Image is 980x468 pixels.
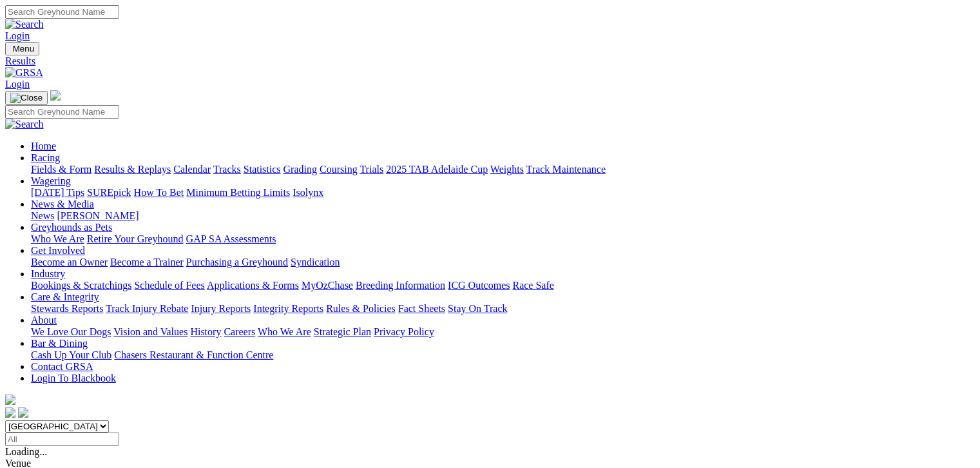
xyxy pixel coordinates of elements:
a: 2025 TAB Adelaide Cup [386,164,488,175]
img: Close [10,93,43,103]
img: GRSA [5,67,43,79]
a: MyOzChase [302,280,353,291]
a: Get Involved [31,245,85,256]
a: Become a Trainer [110,257,184,268]
img: logo-grsa-white.png [50,90,61,101]
a: Schedule of Fees [134,280,204,291]
a: Privacy Policy [374,326,434,337]
input: Search [5,105,119,119]
input: Search [5,5,119,19]
a: Chasers Restaurant & Function Centre [114,349,273,360]
div: About [31,326,975,338]
a: News & Media [31,199,94,210]
a: Fact Sheets [398,303,445,314]
a: Strategic Plan [314,326,371,337]
a: News [31,210,54,221]
a: Rules & Policies [326,303,396,314]
a: Results [5,55,975,67]
div: Greyhounds as Pets [31,233,975,245]
a: Track Maintenance [526,164,606,175]
a: Stay On Track [448,303,507,314]
a: Racing [31,152,60,163]
a: Breeding Information [356,280,445,291]
button: Toggle navigation [5,91,48,105]
a: Who We Are [258,326,311,337]
a: Track Injury Rebate [106,303,188,314]
a: Fields & Form [31,164,91,175]
a: Injury Reports [191,303,251,314]
button: Toggle navigation [5,42,39,55]
div: News & Media [31,210,975,222]
a: SUREpick [87,187,131,198]
a: Greyhounds as Pets [31,222,112,233]
div: Racing [31,164,975,175]
a: Syndication [291,257,340,268]
a: Purchasing a Greyhound [186,257,288,268]
div: Care & Integrity [31,303,975,315]
img: logo-grsa-white.png [5,395,15,405]
a: Calendar [173,164,211,175]
span: Menu [13,44,34,54]
a: About [31,315,57,326]
img: Search [5,119,44,130]
a: Race Safe [512,280,553,291]
div: Wagering [31,187,975,199]
span: Loading... [5,446,47,457]
a: Careers [224,326,255,337]
a: Contact GRSA [31,361,93,372]
a: Stewards Reports [31,303,103,314]
a: Isolynx [293,187,323,198]
div: Bar & Dining [31,349,975,361]
a: Bar & Dining [31,338,88,349]
a: Login To Blackbook [31,373,116,384]
a: Bookings & Scratchings [31,280,131,291]
img: twitter.svg [18,407,28,418]
a: We Love Our Dogs [31,326,111,337]
a: Minimum Betting Limits [186,187,290,198]
a: Industry [31,268,65,279]
a: Tracks [213,164,241,175]
a: How To Bet [134,187,184,198]
a: Wagering [31,175,71,186]
a: GAP SA Assessments [186,233,276,244]
a: Vision and Values [113,326,187,337]
a: Integrity Reports [253,303,323,314]
a: Coursing [320,164,358,175]
a: Home [31,141,56,151]
a: Statistics [244,164,281,175]
a: Applications & Forms [207,280,299,291]
a: Login [5,30,30,41]
a: Weights [490,164,524,175]
a: Who We Are [31,233,84,244]
a: Login [5,79,30,90]
div: Get Involved [31,257,975,268]
a: Become an Owner [31,257,108,268]
a: [DATE] Tips [31,187,84,198]
input: Select date [5,433,119,446]
img: facebook.svg [5,407,15,418]
img: Search [5,19,44,30]
a: Care & Integrity [31,291,99,302]
a: ICG Outcomes [448,280,510,291]
div: Industry [31,280,975,291]
a: Results & Replays [94,164,171,175]
a: Trials [360,164,383,175]
a: Retire Your Greyhound [87,233,184,244]
a: Cash Up Your Club [31,349,111,360]
a: [PERSON_NAME] [57,210,139,221]
a: History [190,326,221,337]
a: Grading [283,164,317,175]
